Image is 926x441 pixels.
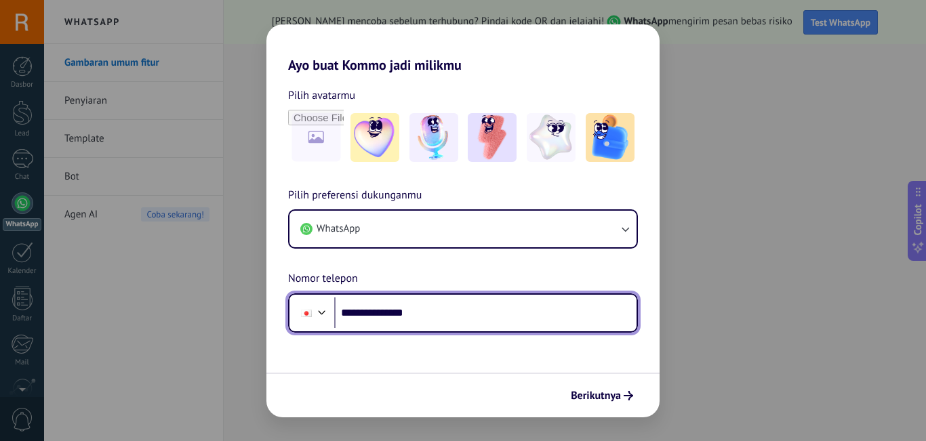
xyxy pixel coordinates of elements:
span: Pilih preferensi dukunganmu [288,187,422,205]
img: -1.jpeg [350,113,399,162]
button: WhatsApp [289,211,637,247]
span: Berikutnya [571,391,621,400]
img: -4.jpeg [527,113,576,162]
img: -5.jpeg [586,113,635,162]
h2: Ayo buat Kommo jadi milikmu [266,24,660,73]
img: -2.jpeg [409,113,458,162]
span: Nomor telepon [288,270,358,288]
img: -3.jpeg [468,113,517,162]
div: Japan: + 81 [294,299,319,327]
button: Berikutnya [565,384,639,407]
span: Pilih avatarmu [288,87,355,104]
span: WhatsApp [317,222,360,236]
